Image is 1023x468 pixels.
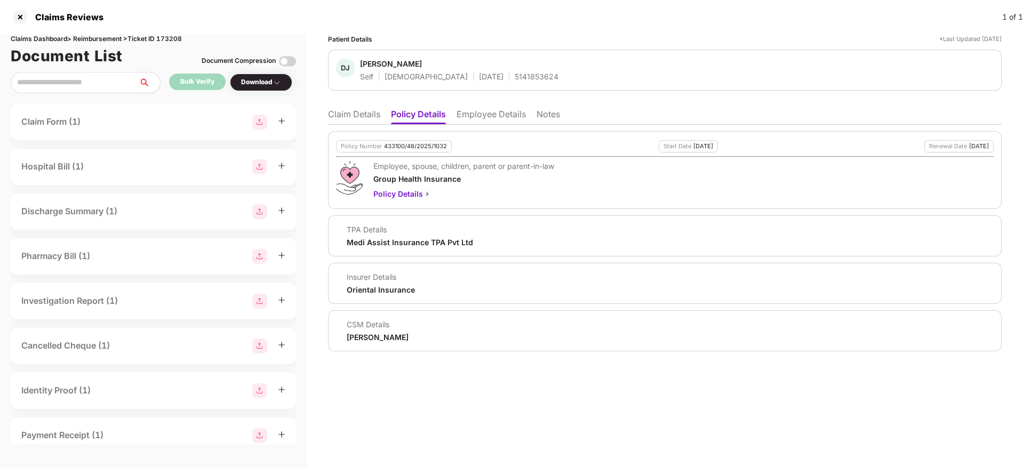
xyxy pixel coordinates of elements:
[328,34,372,44] div: Patient Details
[360,59,422,69] div: [PERSON_NAME]
[457,109,526,124] li: Employee Details
[373,161,554,171] div: Employee, spouse, children, parent or parent-in-law
[21,429,103,442] div: Payment Receipt (1)
[278,162,285,170] span: plus
[479,71,503,82] div: [DATE]
[252,294,267,309] img: svg+xml;base64,PHN2ZyBpZD0iR3JvdXBfMjg4MTMiIGRhdGEtbmFtZT0iR3JvdXAgMjg4MTMiIHhtbG5zPSJodHRwOi8vd3...
[373,188,554,200] div: Policy Details
[21,115,81,128] div: Claim Form (1)
[11,44,123,68] h1: Document List
[328,109,380,124] li: Claim Details
[11,34,296,44] div: Claims Dashboard > Reimbursement > Ticket ID 173208
[278,341,285,349] span: plus
[252,249,267,264] img: svg+xml;base64,PHN2ZyBpZD0iR3JvdXBfMjg4MTMiIGRhdGEtbmFtZT0iR3JvdXAgMjg4MTMiIHhtbG5zPSJodHRwOi8vd3...
[929,143,967,150] div: Renewal Date
[347,237,473,247] div: Medi Assist Insurance TPA Pvt Ltd
[252,159,267,174] img: svg+xml;base64,PHN2ZyBpZD0iR3JvdXBfMjg4MTMiIGRhdGEtbmFtZT0iR3JvdXAgMjg4MTMiIHhtbG5zPSJodHRwOi8vd3...
[664,143,691,150] div: Start Date
[347,285,415,295] div: Oriental Insurance
[385,71,468,82] div: [DEMOGRAPHIC_DATA]
[138,72,161,93] button: search
[138,78,160,87] span: search
[515,71,558,82] div: 5141853624
[29,12,103,22] div: Claims Reviews
[336,161,362,195] img: svg+xml;base64,PHN2ZyB4bWxucz0iaHR0cDovL3d3dy53My5vcmcvMjAwMC9zdmciIHdpZHRoPSI0OS4zMiIgaGVpZ2h0PS...
[273,78,281,87] img: svg+xml;base64,PHN2ZyBpZD0iRHJvcGRvd24tMzJ4MzIiIHhtbG5zPSJodHRwOi8vd3d3LnczLm9yZy8yMDAwL3N2ZyIgd2...
[336,59,355,77] div: DJ
[341,143,382,150] div: Policy Number
[969,143,989,150] div: [DATE]
[423,190,431,198] img: svg+xml;base64,PHN2ZyBpZD0iQmFjay0yMHgyMCIgeG1sbnM9Imh0dHA6Ly93d3cudzMub3JnLzIwMDAvc3ZnIiB3aWR0aD...
[21,160,84,173] div: Hospital Bill (1)
[347,272,415,282] div: Insurer Details
[21,249,90,263] div: Pharmacy Bill (1)
[21,339,110,352] div: Cancelled Cheque (1)
[278,296,285,304] span: plus
[939,34,1002,44] div: *Last Updated [DATE]
[21,384,91,397] div: Identity Proof (1)
[278,431,285,438] span: plus
[252,383,267,398] img: svg+xml;base64,PHN2ZyBpZD0iR3JvdXBfMjg4MTMiIGRhdGEtbmFtZT0iR3JvdXAgMjg4MTMiIHhtbG5zPSJodHRwOi8vd3...
[693,143,713,150] div: [DATE]
[252,338,267,353] img: svg+xml;base64,PHN2ZyBpZD0iR3JvdXBfMjg4MTMiIGRhdGEtbmFtZT0iR3JvdXAgMjg4MTMiIHhtbG5zPSJodHRwOi8vd3...
[278,207,285,214] span: plus
[278,117,285,125] span: plus
[537,109,560,124] li: Notes
[252,115,267,130] img: svg+xml;base64,PHN2ZyBpZD0iR3JvdXBfMjg4MTMiIGRhdGEtbmFtZT0iR3JvdXAgMjg4MTMiIHhtbG5zPSJodHRwOi8vd3...
[347,319,409,329] div: CSM Details
[347,332,409,342] div: [PERSON_NAME]
[21,205,117,218] div: Discharge Summary (1)
[21,294,118,308] div: Investigation Report (1)
[180,77,214,87] div: Bulk Verify
[384,143,447,150] div: 433100/48/2025/1032
[279,53,296,70] img: svg+xml;base64,PHN2ZyBpZD0iVG9nZ2xlLTMyeDMyIiB4bWxucz0iaHR0cDovL3d3dy53My5vcmcvMjAwMC9zdmciIHdpZH...
[202,56,276,66] div: Document Compression
[278,386,285,393] span: plus
[1002,11,1023,23] div: 1 of 1
[278,252,285,259] span: plus
[373,174,554,184] div: Group Health Insurance
[252,428,267,443] img: svg+xml;base64,PHN2ZyBpZD0iR3JvdXBfMjg4MTMiIGRhdGEtbmFtZT0iR3JvdXAgMjg4MTMiIHhtbG5zPSJodHRwOi8vd3...
[241,77,281,87] div: Download
[360,71,373,82] div: Self
[252,204,267,219] img: svg+xml;base64,PHN2ZyBpZD0iR3JvdXBfMjg4MTMiIGRhdGEtbmFtZT0iR3JvdXAgMjg4MTMiIHhtbG5zPSJodHRwOi8vd3...
[347,224,473,235] div: TPA Details
[391,109,446,124] li: Policy Details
